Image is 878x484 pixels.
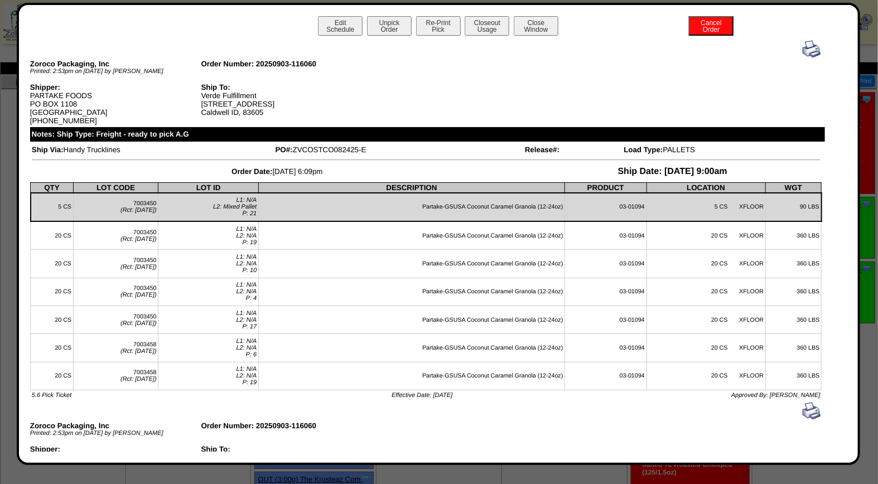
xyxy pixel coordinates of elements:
[31,193,73,221] td: 5 CS
[565,182,647,193] th: PRODUCT
[803,40,821,58] img: print.gif
[213,197,257,217] span: L1: N/A L2: Mixed Pallet P: 21
[647,193,765,221] td: 5 CS XFLOOR
[120,320,157,327] span: (Rct: [DATE])
[689,16,734,36] button: CancelOrder
[765,306,821,333] td: 360 LBS
[465,16,509,36] button: CloseoutUsage
[618,167,727,176] span: Ship Date: [DATE] 9:00am
[32,146,64,154] span: Ship Via:
[416,16,461,36] button: Re-PrintPick
[31,182,73,193] th: QTY
[647,306,765,333] td: 20 CS XFLOOR
[31,250,73,278] td: 20 CS
[73,182,158,193] th: LOT CODE
[237,338,257,358] span: L1: N/A L2: N/A P: 6
[392,392,452,399] span: Effective Date: [DATE]
[73,334,158,362] td: 7003458
[765,278,821,306] td: 360 LBS
[258,278,565,306] td: Partake-GSUSA Coconut Caramel Granola (12-24oz)
[120,376,157,383] span: (Rct: [DATE])
[73,221,158,250] td: 7003450
[565,278,647,306] td: 03-01094
[258,306,565,333] td: Partake-GSUSA Coconut Caramel Granola (12-24oz)
[565,306,647,333] td: 03-01094
[237,310,257,330] span: L1: N/A L2: N/A P: 17
[765,221,821,250] td: 360 LBS
[514,16,558,36] button: CloseWindow
[31,166,523,177] td: [DATE] 6:09pm
[647,278,765,306] td: 20 CS XFLOOR
[31,306,73,333] td: 20 CS
[31,145,274,154] td: Handy Trucklines
[237,254,257,274] span: L1: N/A L2: N/A P: 10
[258,250,565,278] td: Partake-GSUSA Coconut Caramel Granola (12-24oz)
[201,83,372,117] div: Verde Fulfillment [STREET_ADDRESS] Caldwell ID, 83605
[120,207,157,214] span: (Rct: [DATE])
[237,366,257,386] span: L1: N/A L2: N/A P: 19
[120,348,157,355] span: (Rct: [DATE])
[565,362,647,390] td: 03-01094
[31,221,73,250] td: 20 CS
[120,264,157,270] span: (Rct: [DATE])
[647,250,765,278] td: 20 CS XFLOOR
[201,422,372,430] div: Order Number: 20250903-116060
[525,146,559,154] span: Release#:
[258,334,565,362] td: Partake-GSUSA Coconut Caramel Granola (12-24oz)
[120,292,157,298] span: (Rct: [DATE])
[276,146,293,154] span: PO#:
[231,167,272,176] span: Order Date:
[647,221,765,250] td: 20 CS XFLOOR
[158,182,259,193] th: LOT ID
[73,250,158,278] td: 7003450
[30,445,201,453] div: Shipper:
[30,83,201,125] div: PARTAKE FOODS PO BOX 1108 [GEOGRAPHIC_DATA] [PHONE_NUMBER]
[647,182,765,193] th: LOCATION
[237,282,257,302] span: L1: N/A L2: N/A P: 4
[120,236,157,243] span: (Rct: [DATE])
[73,193,158,221] td: 7003450
[31,362,73,390] td: 20 CS
[201,445,372,478] div: Verde Fulfillment [STREET_ADDRESS] Caldwell ID, 83605
[275,145,523,154] td: ZVCOSTCO082425-E
[258,362,565,390] td: Partake-GSUSA Coconut Caramel Granola (12-24oz)
[32,392,71,399] span: 5.6 Pick Ticket
[624,146,663,154] span: Load Type:
[318,16,363,36] button: EditSchedule
[30,127,825,142] div: Notes: Ship Type: Freight - ready to pick A.G
[237,226,257,246] span: L1: N/A L2: N/A P: 19
[624,145,821,154] td: PALLETS
[31,278,73,306] td: 20 CS
[765,193,821,221] td: 90 LBS
[73,278,158,306] td: 7003450
[647,334,765,362] td: 20 CS XFLOOR
[201,60,372,68] div: Order Number: 20250903-116060
[367,16,412,36] button: UnpickOrder
[513,25,559,33] a: CloseWindow
[30,60,201,68] div: Zoroco Packaging, Inc
[201,445,372,453] div: Ship To:
[765,250,821,278] td: 360 LBS
[731,392,821,399] span: Approved By: [PERSON_NAME]
[565,221,647,250] td: 03-01094
[31,334,73,362] td: 20 CS
[258,221,565,250] td: Partake-GSUSA Coconut Caramel Granola (12-24oz)
[30,68,201,75] div: Printed: 2:53pm on [DATE] by [PERSON_NAME]
[647,362,765,390] td: 20 CS XFLOOR
[765,182,821,193] th: WGT
[565,193,647,221] td: 03-01094
[73,362,158,390] td: 7003458
[30,83,201,91] div: Shipper:
[73,306,158,333] td: 7003450
[765,362,821,390] td: 360 LBS
[30,422,201,430] div: Zoroco Packaging, Inc
[565,250,647,278] td: 03-01094
[30,430,201,437] div: Printed: 2:53pm on [DATE] by [PERSON_NAME]
[765,334,821,362] td: 360 LBS
[803,402,821,420] img: print.gif
[258,182,565,193] th: DESCRIPTION
[258,193,565,221] td: Partake-GSUSA Coconut Caramel Granola (12-24oz)
[565,334,647,362] td: 03-01094
[201,83,372,91] div: Ship To:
